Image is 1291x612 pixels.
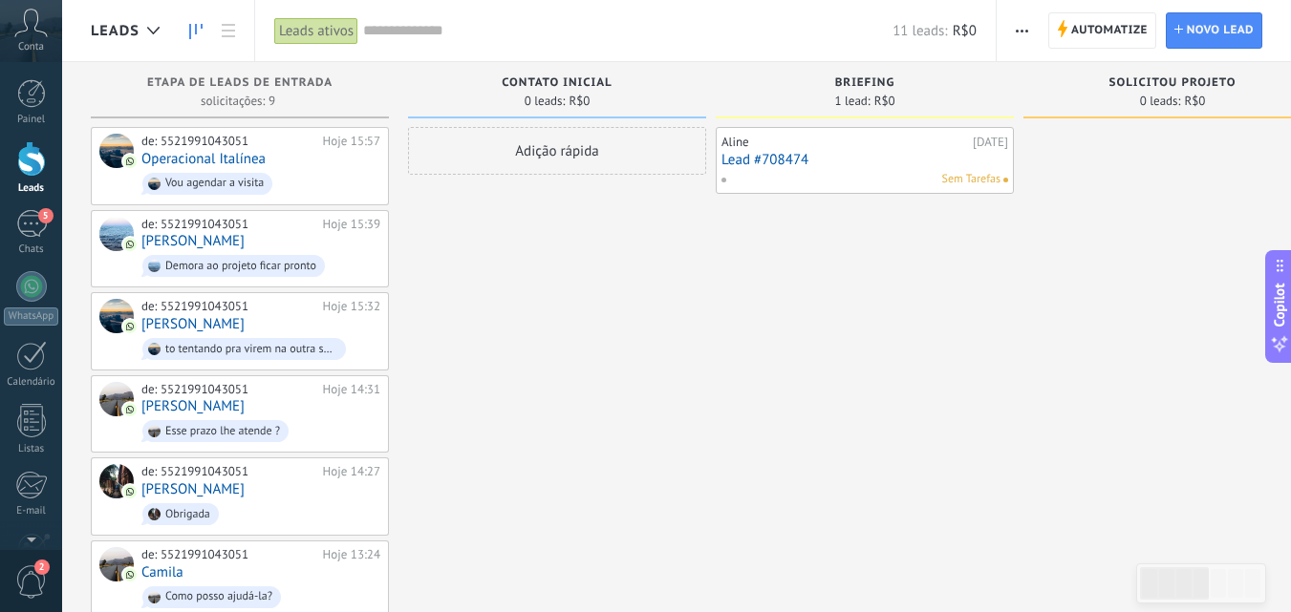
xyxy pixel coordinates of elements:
div: E-mail [4,505,59,517]
div: de: 5521991043051 [141,299,316,314]
div: Chats [4,243,59,256]
a: [PERSON_NAME] [141,481,245,497]
div: Hoje 15:57 [323,134,380,149]
div: de: 5521991043051 [141,134,316,149]
div: Felipe Mello [99,299,134,333]
span: Solicitou Projeto [1109,76,1237,90]
div: Hoje 14:31 [323,382,380,397]
button: Mais [1008,12,1036,49]
span: Novo lead [1187,13,1254,48]
a: Novo lead [1166,12,1262,49]
div: Aline [721,135,968,150]
div: [DATE] [973,135,1008,150]
div: Operacional Italínea [99,134,134,168]
div: Felipe Jucá [99,382,134,416]
div: Leads ativos [274,17,358,45]
div: Hoje 15:32 [323,299,380,314]
span: R$0 [953,22,977,40]
img: com.amocrm.amocrmwa.svg [123,485,137,498]
div: to tentando pra virem na outra semana [165,343,337,356]
div: Matias Carol [99,217,134,251]
div: Como posso ajudá-la? [165,590,272,603]
span: Contato inicial [502,76,612,90]
img: com.amocrm.amocrmwa.svg [123,238,137,251]
div: Contato inicial [418,76,697,93]
span: Automatize [1071,13,1148,48]
span: R$0 [874,95,895,107]
a: Camila [141,564,183,580]
div: de: 5521991043051 [141,547,316,562]
span: R$0 [1184,95,1205,107]
div: Hoje 13:24 [323,547,380,562]
span: Etapa de leads de entrada [147,76,333,90]
div: Listas [4,443,59,455]
span: 5 [38,208,54,223]
div: Calendário [4,376,59,389]
div: WhatsApp [4,307,58,326]
div: Adição rápida [408,127,706,175]
a: Lista [212,12,245,50]
a: Lead #708474 [721,152,1008,168]
span: Briefing [835,76,895,90]
a: [PERSON_NAME] [141,398,245,414]
div: de: 5521991043051 [141,464,316,479]
img: com.amocrm.amocrmwa.svg [123,320,137,333]
span: Sem Tarefas [942,171,1001,188]
span: Leads [91,22,140,40]
span: 1 lead: [834,95,870,107]
span: 2 [34,559,50,575]
div: de: 5521991043051 [141,217,316,232]
span: 11 leads: [893,22,947,40]
a: [PERSON_NAME] [141,316,245,332]
span: Nenhuma tarefa atribuída [1003,178,1008,182]
div: Alessandra Racoare [99,464,134,498]
div: Leads [4,182,59,195]
div: Camila [99,547,134,581]
div: Briefing [725,76,1004,93]
a: Automatize [1048,12,1156,49]
a: [PERSON_NAME] [141,233,245,249]
span: Conta [18,41,44,53]
div: Esse prazo lhe atende ? [165,425,280,438]
span: Copilot [1270,283,1289,327]
span: solicitações: 9 [201,95,275,107]
img: com.amocrm.amocrmwa.svg [123,155,137,168]
div: Etapa de leads de entrada [100,76,379,93]
img: com.amocrm.amocrmwa.svg [123,568,137,581]
span: R$0 [569,95,590,107]
span: 0 leads: [525,95,566,107]
div: de: 5521991043051 [141,382,316,397]
a: Operacional Italínea [141,151,266,167]
span: 0 leads: [1140,95,1181,107]
div: Hoje 15:39 [323,217,380,232]
div: Vou agendar a visita [165,177,264,190]
img: com.amocrm.amocrmwa.svg [123,403,137,416]
div: Painel [4,114,59,126]
div: Demora ao projeto ficar pronto [165,260,316,273]
div: Obrigada [165,508,210,521]
div: Hoje 14:27 [323,464,380,479]
a: Leads [180,12,212,50]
